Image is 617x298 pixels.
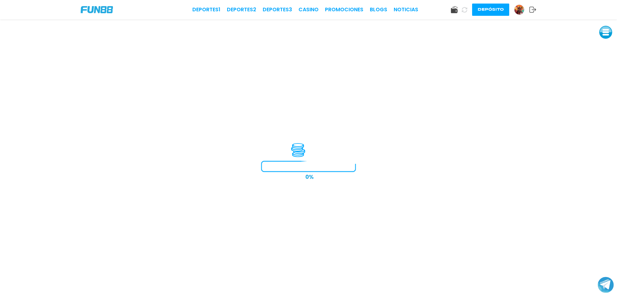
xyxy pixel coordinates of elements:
a: Deportes2 [227,6,256,14]
a: Deportes1 [192,6,220,14]
a: BLOGS [370,6,387,14]
img: Avatar [514,5,524,15]
a: NOTICIAS [394,6,418,14]
a: Avatar [514,5,529,15]
a: CASINO [298,6,319,14]
a: Deportes3 [263,6,292,14]
button: Depósito [472,4,509,16]
img: Company Logo [81,6,113,13]
a: Promociones [325,6,363,14]
button: Join telegram channel [598,276,614,293]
